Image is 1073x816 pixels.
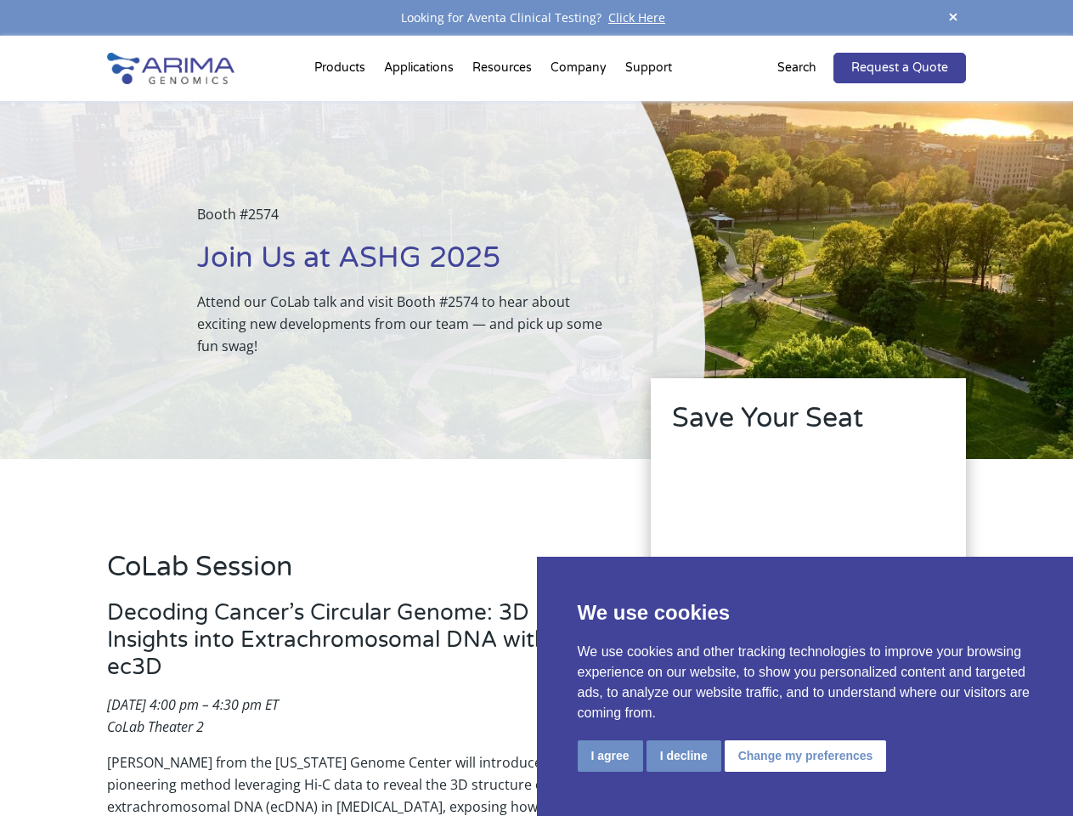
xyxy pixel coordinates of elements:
em: [DATE] 4:00 pm – 4:30 pm ET [107,695,279,714]
em: CoLab Theater 2 [107,717,204,736]
h3: Decoding Cancer’s Circular Genome: 3D Insights into Extrachromosomal DNA with ec3D [107,599,603,694]
h2: Save Your Seat [672,399,945,450]
button: I decline [647,740,721,772]
p: We use cookies [578,598,1033,628]
p: Search [777,57,816,79]
a: Request a Quote [833,53,966,83]
div: Looking for Aventa Clinical Testing? [107,7,965,29]
img: Arima-Genomics-logo [107,53,234,84]
h1: Join Us at ASHG 2025 [197,239,619,291]
button: I agree [578,740,643,772]
p: Attend our CoLab talk and visit Booth #2574 to hear about exciting new developments from our team... [197,291,619,357]
p: We use cookies and other tracking technologies to improve your browsing experience on our website... [578,642,1033,723]
a: Click Here [601,9,672,25]
h2: CoLab Session [107,548,603,599]
button: Change my preferences [725,740,887,772]
p: Booth #2574 [197,203,619,239]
